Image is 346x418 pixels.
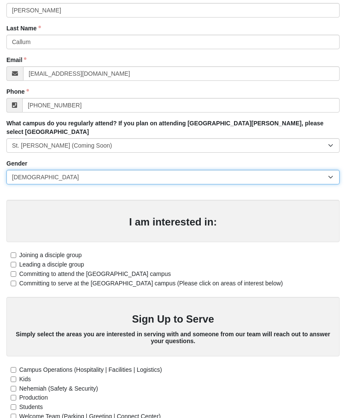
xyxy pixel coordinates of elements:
input: Students [11,405,16,410]
input: Committing to serve at the [GEOGRAPHIC_DATA] campus (Please click on areas of interest below) [11,281,16,287]
label: Phone [6,88,29,96]
span: Production [19,394,48,401]
input: Leading a disciple group [11,262,16,268]
span: Leading a disciple group [19,261,84,268]
h3: I am interested in: [15,216,331,229]
span: Campus Operations (Hospitality | Facilities | Logistics) [19,367,162,374]
label: Gender [6,160,27,168]
span: Kids [19,376,31,383]
label: What campus do you regularly attend? If you plan on attending [GEOGRAPHIC_DATA][PERSON_NAME], ple... [6,119,340,136]
input: Production [11,395,16,401]
span: Committing to attend the [GEOGRAPHIC_DATA] campus [19,271,171,278]
label: Email [6,56,26,65]
input: Joining a disciple group [11,253,16,258]
h5: Simply select the areas you are interested in serving with and someone from our team will reach o... [15,331,331,346]
label: Last Name [6,24,41,33]
span: Nehemiah (Safety & Security) [19,385,98,392]
span: Committing to serve at the [GEOGRAPHIC_DATA] campus (Please click on areas of interest below) [19,280,283,287]
span: Students [19,404,43,411]
input: Nehemiah (Safety & Security) [11,386,16,392]
h3: Sign Up to Serve [15,314,331,326]
input: Campus Operations (Hospitality | Facilities | Logistics) [11,368,16,373]
input: Committing to attend the [GEOGRAPHIC_DATA] campus [11,272,16,277]
input: Kids [11,377,16,382]
span: Joining a disciple group [19,252,82,259]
